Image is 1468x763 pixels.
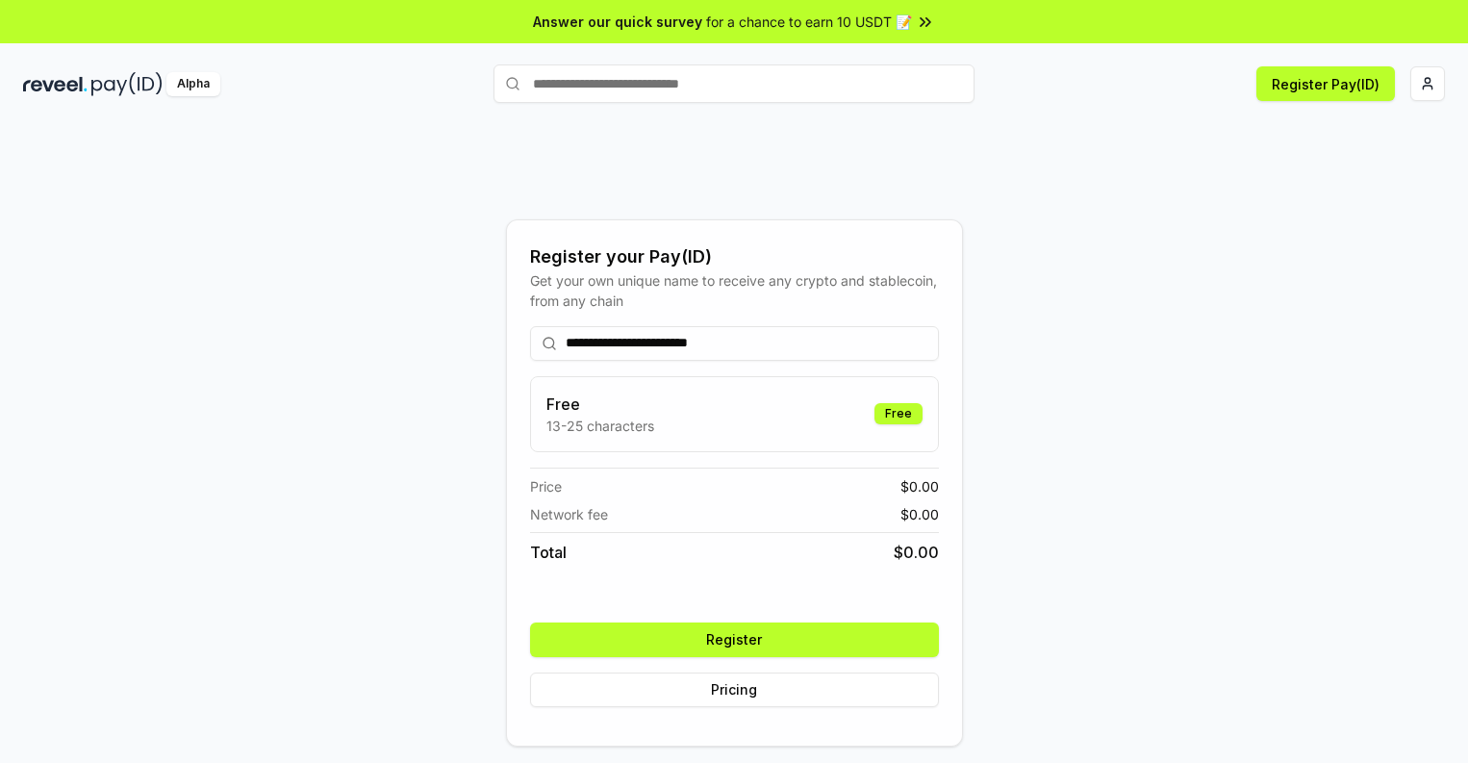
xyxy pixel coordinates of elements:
[166,72,220,96] div: Alpha
[706,12,912,32] span: for a chance to earn 10 USDT 📝
[530,504,608,524] span: Network fee
[530,541,567,564] span: Total
[91,72,163,96] img: pay_id
[530,673,939,707] button: Pricing
[874,403,923,424] div: Free
[533,12,702,32] span: Answer our quick survey
[546,393,654,416] h3: Free
[1256,66,1395,101] button: Register Pay(ID)
[23,72,88,96] img: reveel_dark
[900,504,939,524] span: $ 0.00
[546,416,654,436] p: 13-25 characters
[900,476,939,496] span: $ 0.00
[894,541,939,564] span: $ 0.00
[530,270,939,311] div: Get your own unique name to receive any crypto and stablecoin, from any chain
[530,623,939,657] button: Register
[530,243,939,270] div: Register your Pay(ID)
[530,476,562,496] span: Price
